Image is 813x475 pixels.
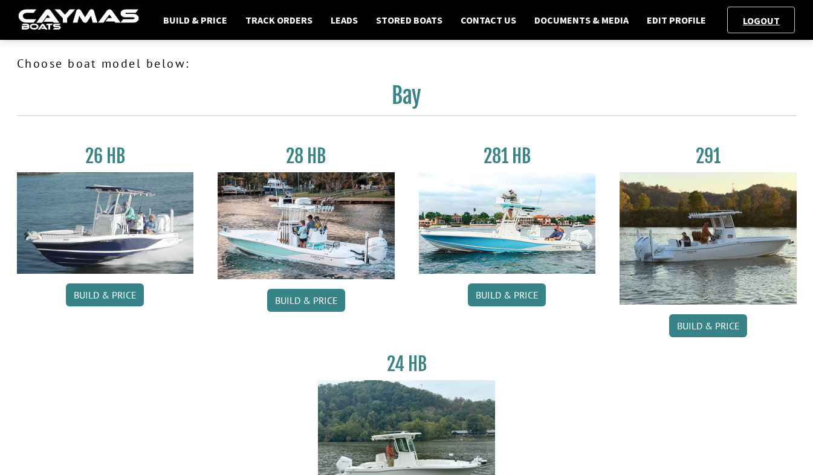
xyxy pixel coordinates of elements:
[669,314,747,337] a: Build & Price
[218,172,395,279] img: 28_hb_thumbnail_for_caymas_connect.jpg
[455,12,522,28] a: Contact Us
[737,15,786,27] a: Logout
[18,9,139,31] img: caymas-dealer-connect-2ed40d3bc7270c1d8d7ffb4b79bf05adc795679939227970def78ec6f6c03838.gif
[468,283,546,306] a: Build & Price
[318,353,495,375] h3: 24 HB
[528,12,635,28] a: Documents & Media
[218,145,395,167] h3: 28 HB
[66,283,144,306] a: Build & Price
[419,145,596,167] h3: 281 HB
[17,82,797,116] h2: Bay
[325,12,364,28] a: Leads
[641,12,712,28] a: Edit Profile
[267,289,345,312] a: Build & Price
[17,145,194,167] h3: 26 HB
[239,12,319,28] a: Track Orders
[17,54,797,73] p: Choose boat model below:
[419,172,596,274] img: 28-hb-twin.jpg
[17,172,194,274] img: 26_new_photo_resized.jpg
[157,12,233,28] a: Build & Price
[620,172,797,305] img: 291_Thumbnail.jpg
[620,145,797,167] h3: 291
[370,12,449,28] a: Stored Boats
